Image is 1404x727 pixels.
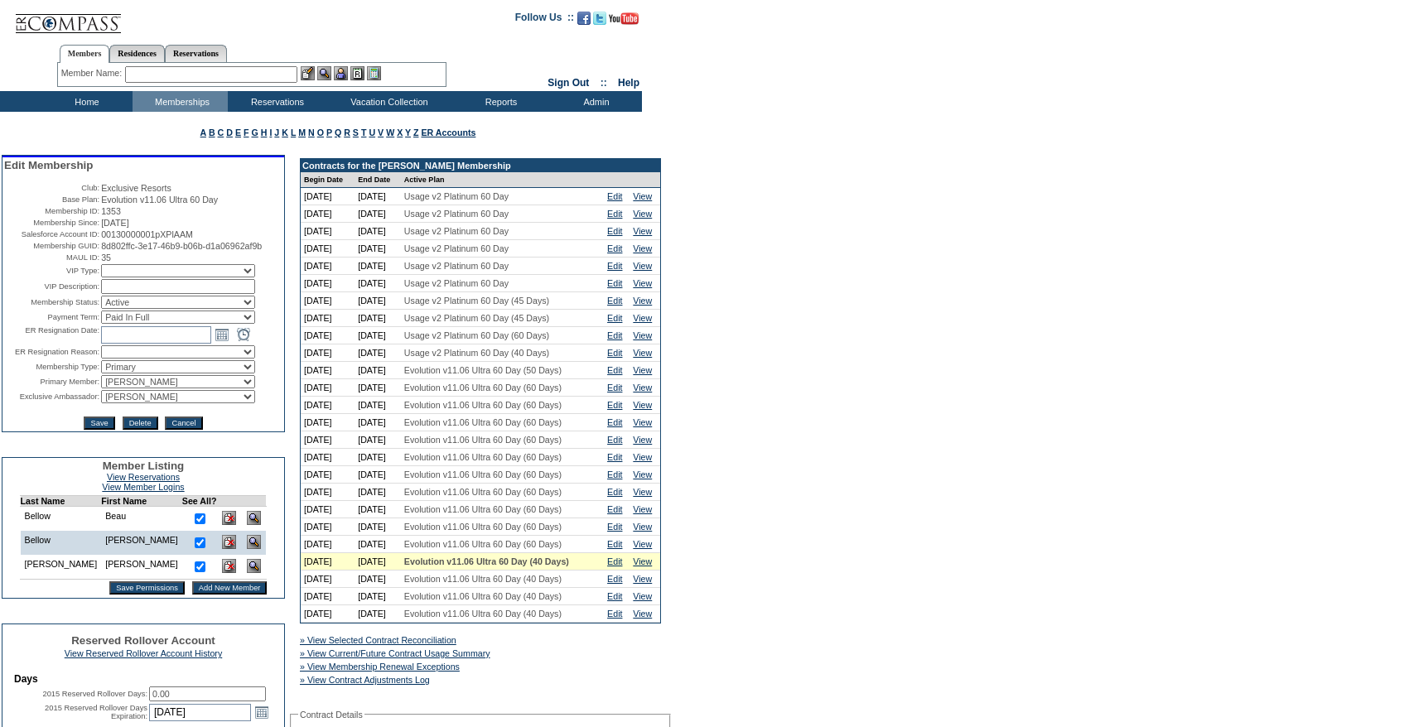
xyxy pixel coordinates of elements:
a: Edit [607,209,622,219]
a: Edit [607,330,622,340]
a: Edit [607,261,622,271]
a: View [633,469,652,479]
a: View [633,330,652,340]
td: [DATE] [301,292,355,310]
a: B [209,128,215,137]
td: Beau [101,507,182,532]
td: Follow Us :: [515,10,574,30]
td: [DATE] [301,188,355,205]
td: [PERSON_NAME] [20,555,101,580]
img: b_calculator.gif [367,66,381,80]
a: ER Accounts [421,128,475,137]
td: [DATE] [301,449,355,466]
a: M [298,128,306,137]
a: T [361,128,367,137]
a: View Reserved Rollover Account History [65,648,223,658]
label: 2015 Reserved Rollover Days Expiration: [45,704,147,720]
td: [DATE] [355,518,401,536]
a: Help [618,77,639,89]
td: Memberships [133,91,228,112]
span: Usage v2 Platinum 60 Day [404,209,509,219]
a: Open the calendar popup. [253,703,271,721]
a: X [397,128,403,137]
td: [DATE] [355,553,401,571]
td: Membership Since: [4,218,99,228]
a: Edit [607,539,622,549]
a: V [378,128,384,137]
a: » View Contract Adjustments Log [300,675,430,685]
a: C [218,128,224,137]
td: [DATE] [355,571,401,588]
a: View [633,278,652,288]
td: Vacation Collection [323,91,451,112]
td: [DATE] [301,501,355,518]
a: View [633,556,652,566]
span: Evolution v11.06 Ultra 60 Day [101,195,218,205]
td: First Name [101,496,182,507]
span: Reserved Rollover Account [71,634,215,647]
a: Edit [607,609,622,619]
td: Reports [451,91,547,112]
td: ER Resignation Date: [4,325,99,344]
a: Edit [607,278,622,288]
td: [DATE] [355,205,401,223]
td: Days [14,673,273,685]
td: [DATE] [301,397,355,414]
a: P [326,128,332,137]
a: View [633,209,652,219]
a: Q [335,128,341,137]
span: 8d802ffc-3e17-46b9-b06b-d1a06962af9b [101,241,262,251]
span: Evolution v11.06 Ultra 60 Day (60 Days) [404,452,562,462]
td: [DATE] [355,188,401,205]
span: :: [601,77,607,89]
td: [DATE] [355,588,401,605]
img: Delete [222,535,236,549]
a: H [261,128,268,137]
td: [DATE] [355,484,401,501]
a: Edit [607,383,622,392]
td: [DATE] [301,536,355,553]
span: Evolution v11.06 Ultra 60 Day (60 Days) [404,383,562,392]
a: View [633,574,652,584]
span: Exclusive Resorts [101,183,171,193]
span: 35 [101,253,111,262]
a: U [369,128,375,137]
td: [DATE] [355,466,401,484]
a: Subscribe to our YouTube Channel [609,17,639,26]
td: Bellow [20,531,101,555]
a: View [633,504,652,514]
a: Reservations [165,45,227,62]
img: View [317,66,331,80]
a: View [633,487,652,497]
td: Home [37,91,133,112]
a: Edit [607,365,622,375]
a: View Member Logins [102,482,184,492]
a: View [633,348,652,358]
a: N [308,128,315,137]
span: Evolution v11.06 Ultra 60 Day (40 Days) [404,591,562,601]
td: Base Plan: [4,195,99,205]
span: Usage v2 Platinum 60 Day (60 Days) [404,330,549,340]
a: Edit [607,243,622,253]
span: Evolution v11.06 Ultra 60 Day (60 Days) [404,487,562,497]
td: [DATE] [301,484,355,501]
td: Bellow [20,507,101,532]
a: Edit [607,313,622,323]
a: Z [413,128,419,137]
img: b_edit.gif [301,66,315,80]
a: L [291,128,296,137]
a: K [282,128,288,137]
a: Edit [607,191,622,201]
td: Primary Member: [4,375,99,388]
td: [DATE] [355,501,401,518]
td: [DATE] [355,362,401,379]
a: View Reservations [107,472,180,482]
td: Reservations [228,91,323,112]
img: Follow us on Twitter [593,12,606,25]
td: [DATE] [355,223,401,240]
span: Evolution v11.06 Ultra 60 Day (60 Days) [404,435,562,445]
a: Edit [607,400,622,410]
a: Edit [607,417,622,427]
img: View Dashboard [247,511,261,525]
td: [DATE] [301,518,355,536]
